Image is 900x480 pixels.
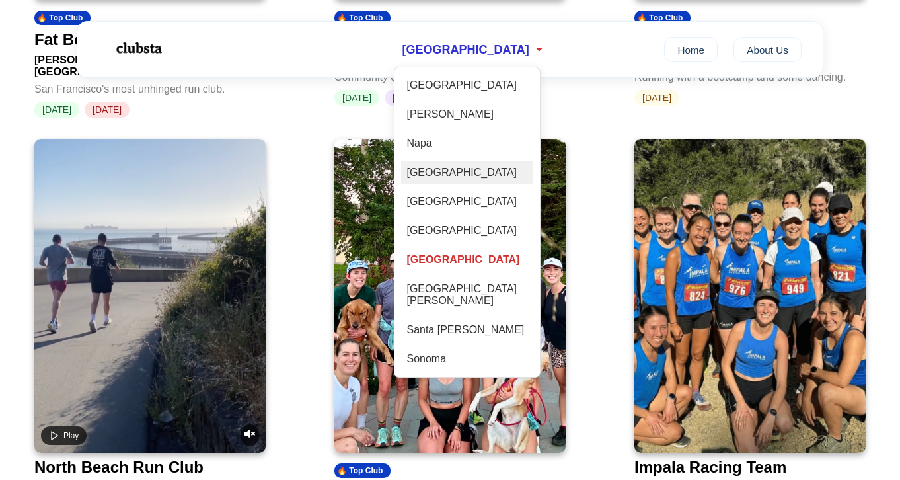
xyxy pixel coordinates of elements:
[634,139,866,453] img: Impala Racing Team
[385,90,430,106] span: [DATE]
[402,43,529,57] span: [GEOGRAPHIC_DATA]
[41,426,87,445] button: Play video
[334,139,566,453] img: SF Coffee Club
[634,90,679,106] span: [DATE]
[334,90,379,106] span: [DATE]
[401,103,533,126] div: [PERSON_NAME]
[98,32,178,65] img: Logo
[401,161,533,184] div: [GEOGRAPHIC_DATA]
[401,249,533,271] div: [GEOGRAPHIC_DATA]
[401,319,533,341] div: Santa [PERSON_NAME]
[241,424,259,446] button: Unmute video
[34,102,79,118] span: [DATE]
[401,74,533,97] div: [GEOGRAPHIC_DATA]
[401,132,533,155] div: Napa
[733,37,802,62] a: About Us
[664,37,718,62] a: Home
[401,348,533,370] div: Sonoma
[34,458,204,477] div: North Beach Run Club
[401,278,533,312] div: [GEOGRAPHIC_DATA][PERSON_NAME]
[401,220,533,242] div: [GEOGRAPHIC_DATA]
[63,431,79,440] span: Play
[401,190,533,213] div: [GEOGRAPHIC_DATA]
[334,463,391,478] div: 🔥 Top Club
[85,102,130,118] span: [DATE]
[634,458,786,477] div: Impala Racing Team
